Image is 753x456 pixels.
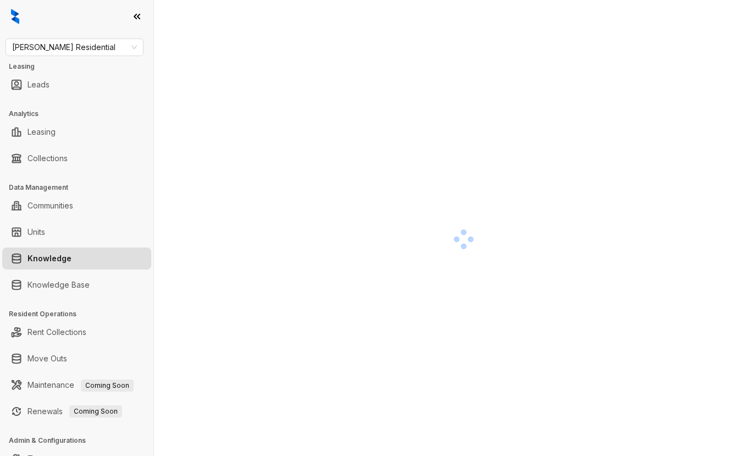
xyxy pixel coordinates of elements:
[2,248,151,270] li: Knowledge
[9,109,153,119] h3: Analytics
[2,74,151,96] li: Leads
[2,274,151,296] li: Knowledge Base
[2,121,151,143] li: Leasing
[9,436,153,446] h3: Admin & Configurations
[28,74,50,96] a: Leads
[9,183,153,193] h3: Data Management
[2,400,151,422] li: Renewals
[11,9,19,24] img: logo
[2,321,151,343] li: Rent Collections
[28,248,72,270] a: Knowledge
[28,147,68,169] a: Collections
[28,221,45,243] a: Units
[12,39,137,56] span: Griffis Residential
[2,195,151,217] li: Communities
[81,380,134,392] span: Coming Soon
[28,348,67,370] a: Move Outs
[2,374,151,396] li: Maintenance
[28,321,86,343] a: Rent Collections
[2,348,151,370] li: Move Outs
[9,309,153,319] h3: Resident Operations
[2,147,151,169] li: Collections
[28,274,90,296] a: Knowledge Base
[28,195,73,217] a: Communities
[69,405,122,417] span: Coming Soon
[9,62,153,72] h3: Leasing
[28,400,122,422] a: RenewalsComing Soon
[28,121,56,143] a: Leasing
[2,221,151,243] li: Units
